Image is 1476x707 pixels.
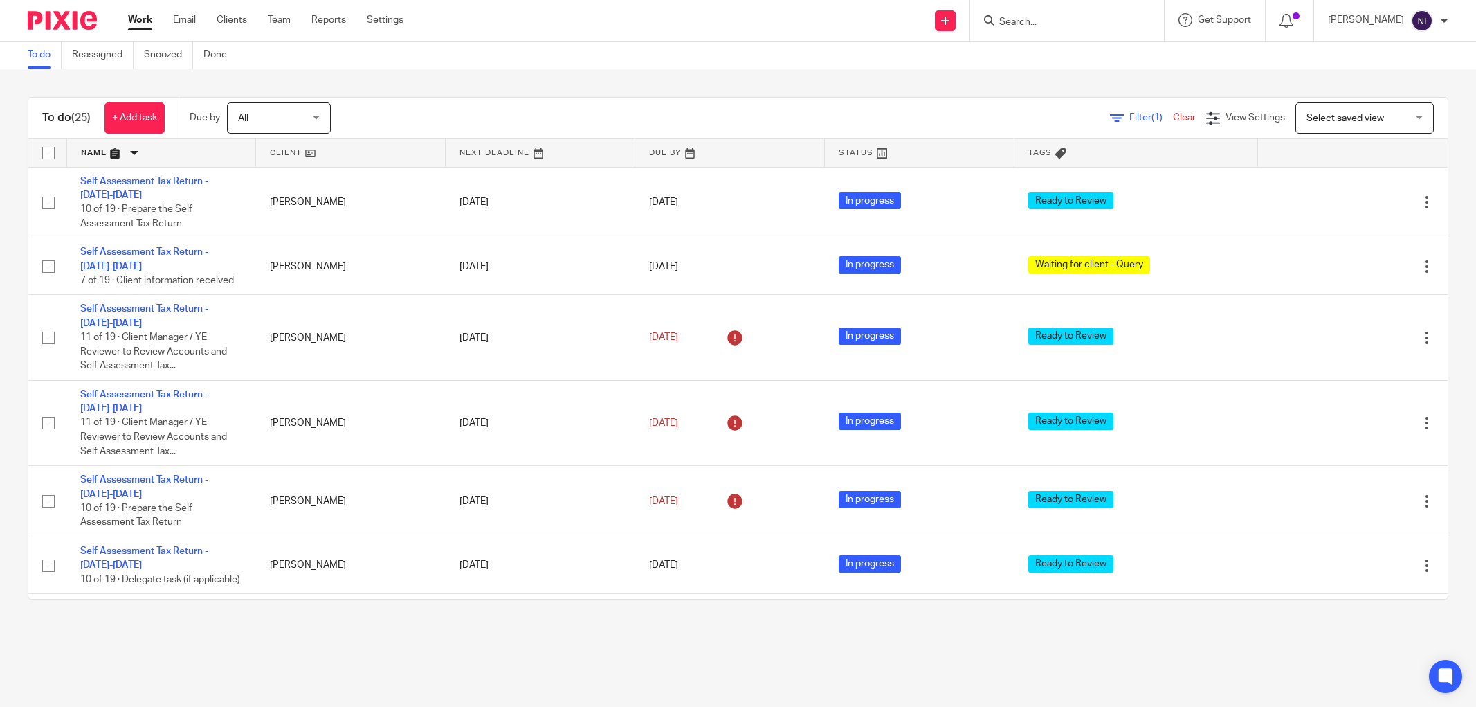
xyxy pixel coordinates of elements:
[649,262,678,271] span: [DATE]
[446,594,635,651] td: [DATE]
[649,332,678,342] span: [DATE]
[1028,555,1113,573] span: Ready to Review
[80,575,240,584] span: 10 of 19 · Delegate task (if applicable)
[28,42,62,69] a: To do
[80,546,208,570] a: Self Assessment Tax Return - [DATE]-[DATE]
[446,167,635,238] td: [DATE]
[1028,413,1113,430] span: Ready to Review
[1151,113,1163,123] span: (1)
[1028,192,1113,209] span: Ready to Review
[203,42,237,69] a: Done
[256,537,446,593] td: [PERSON_NAME]
[256,466,446,537] td: [PERSON_NAME]
[446,295,635,380] td: [DATE]
[1028,328,1113,345] span: Ready to Review
[190,111,220,125] p: Due by
[72,42,134,69] a: Reassigned
[839,555,901,573] span: In progress
[80,332,227,370] span: 11 of 19 · Client Manager / YE Reviewer to Review Accounts and Self Assessment Tax...
[311,13,346,27] a: Reports
[80,304,208,328] a: Self Assessment Tax Return - [DATE]-[DATE]
[80,177,208,200] a: Self Assessment Tax Return - [DATE]-[DATE]
[256,380,446,465] td: [PERSON_NAME]
[839,491,901,508] span: In progress
[80,503,192,528] span: 10 of 19 · Prepare the Self Assessment Tax Return
[1028,149,1052,156] span: Tags
[1198,15,1251,25] span: Get Support
[238,114,248,123] span: All
[998,17,1122,29] input: Search
[839,328,901,345] span: In progress
[1129,113,1173,123] span: Filter
[256,594,446,651] td: MOMENTUM TA LTD
[173,13,196,27] a: Email
[256,238,446,295] td: [PERSON_NAME]
[649,496,678,506] span: [DATE]
[128,13,152,27] a: Work
[80,276,234,285] span: 7 of 19 · Client information received
[80,390,208,413] a: Self Assessment Tax Return - [DATE]-[DATE]
[104,102,165,134] a: + Add task
[80,247,208,271] a: Self Assessment Tax Return - [DATE]-[DATE]
[839,413,901,430] span: In progress
[1226,113,1285,123] span: View Settings
[80,204,192,229] span: 10 of 19 · Prepare the Self Assessment Tax Return
[649,418,678,428] span: [DATE]
[446,466,635,537] td: [DATE]
[256,167,446,238] td: [PERSON_NAME]
[80,475,208,499] a: Self Assessment Tax Return - [DATE]-[DATE]
[1328,13,1404,27] p: [PERSON_NAME]
[649,561,678,571] span: [DATE]
[1028,256,1150,274] span: Waiting for client - Query
[80,418,227,456] span: 11 of 19 · Client Manager / YE Reviewer to Review Accounts and Self Assessment Tax...
[839,256,901,274] span: In progress
[1173,113,1196,123] a: Clear
[1306,114,1384,123] span: Select saved view
[144,42,193,69] a: Snoozed
[446,380,635,465] td: [DATE]
[256,295,446,380] td: [PERSON_NAME]
[1411,10,1433,32] img: svg%3E
[42,111,91,125] h1: To do
[649,197,678,207] span: [DATE]
[367,13,403,27] a: Settings
[839,192,901,209] span: In progress
[446,238,635,295] td: [DATE]
[28,11,97,30] img: Pixie
[268,13,291,27] a: Team
[71,112,91,123] span: (25)
[446,537,635,593] td: [DATE]
[1028,491,1113,508] span: Ready to Review
[217,13,247,27] a: Clients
